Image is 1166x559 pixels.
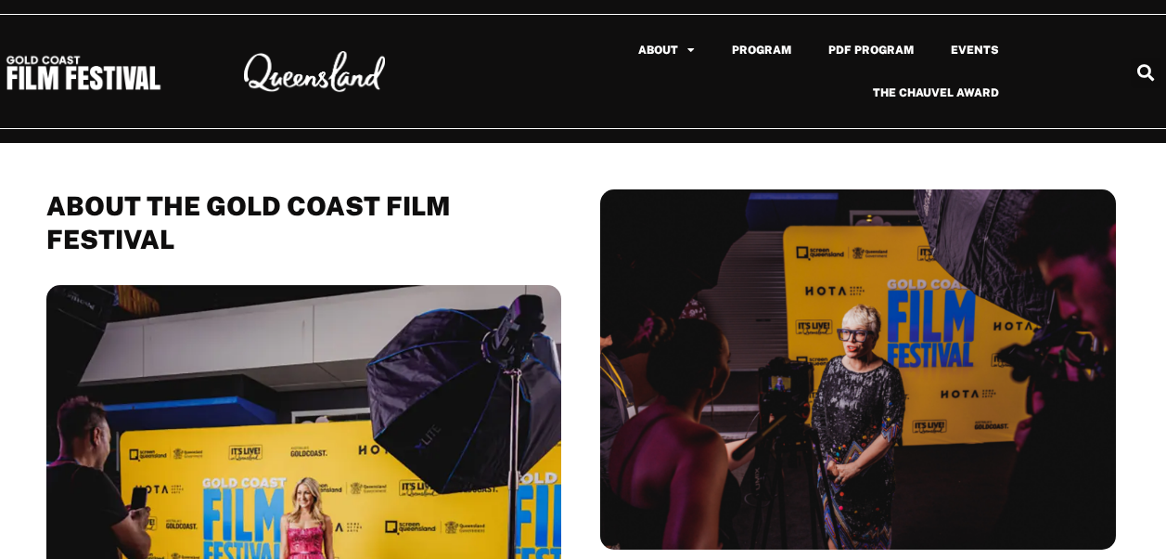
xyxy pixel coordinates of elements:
[516,29,1018,114] nav: Menu
[810,29,932,71] a: PDF Program
[713,29,810,71] a: Program
[1131,58,1161,88] div: Search
[620,29,713,71] a: About
[854,71,1018,114] a: The Chauvel Award
[46,189,561,257] h2: About THE GOLD COAST FILM FESTIVAL​
[932,29,1018,71] a: Events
